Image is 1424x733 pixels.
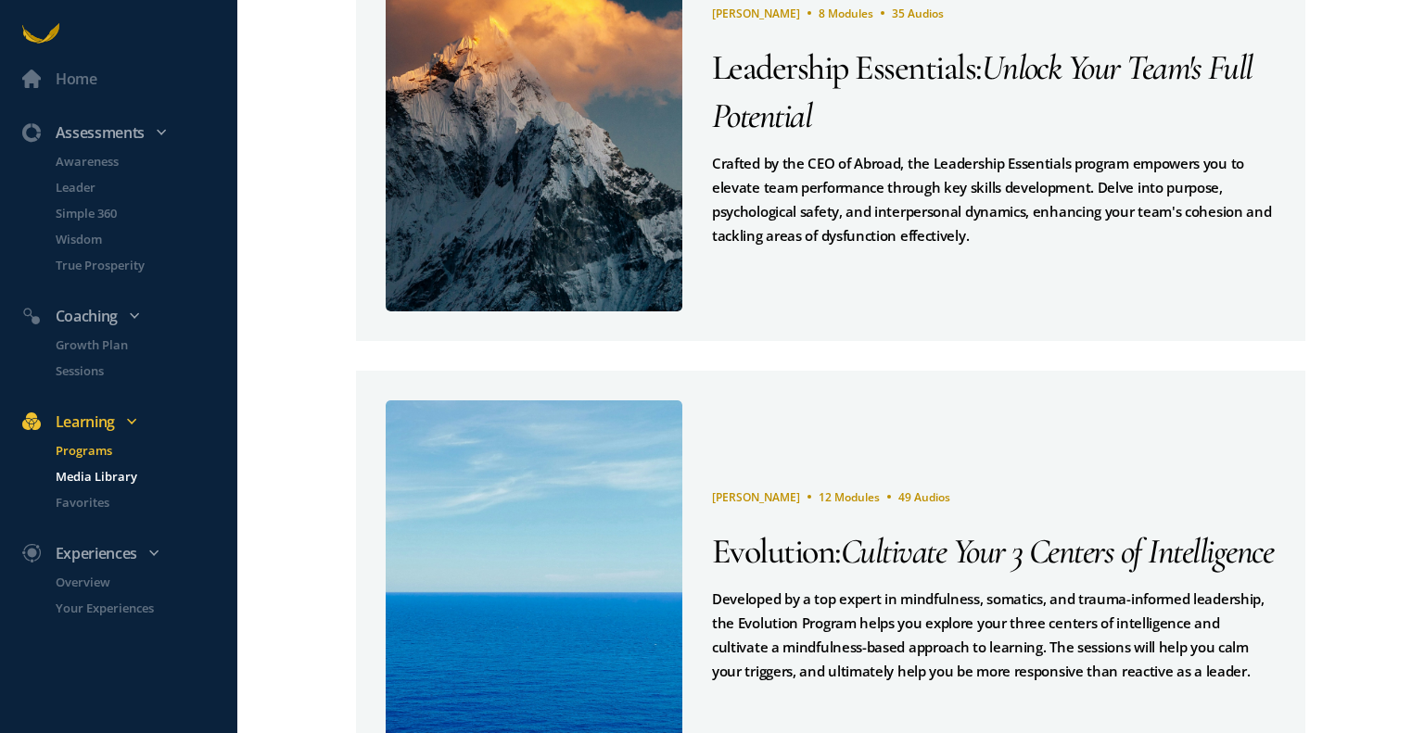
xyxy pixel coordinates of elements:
p: Awareness [56,152,234,171]
span: 8 Modules [819,6,873,21]
a: Simple 360 [33,204,237,222]
p: Overview [56,573,234,591]
span: 49 Audios [898,489,950,505]
div: Assessments [11,120,245,145]
span: 12 Modules [819,489,880,505]
p: Simple 360 [56,204,234,222]
div: Home [56,67,97,91]
p: Sessions [56,361,234,380]
span: [PERSON_NAME] [712,6,800,21]
a: Awareness [33,152,237,171]
a: Leader [33,178,237,196]
a: Programs [33,441,237,460]
a: Your Experiences [33,599,237,617]
div: Experiences [11,541,245,565]
a: Favorites [33,493,237,512]
span: Leadership Essentials [712,46,975,89]
p: True Prosperity [56,256,234,274]
p: Your Experiences [56,599,234,617]
div: : [712,44,1276,140]
a: True Prosperity [33,256,237,274]
a: Overview [33,573,237,591]
div: : [712,527,1276,575]
div: Learning [11,410,245,434]
span: Cultivate Your 3 Centers of Intelligence [841,530,1273,573]
p: Favorites [56,493,234,512]
div: Developed by a top expert in mindfulness, somatics, and trauma-informed leadership, the Evolution... [712,587,1276,683]
span: [PERSON_NAME] [712,489,800,505]
a: Sessions [33,361,237,380]
p: Growth Plan [56,335,234,354]
a: Wisdom [33,230,237,248]
div: Crafted by the CEO of Abroad, the Leadership Essentials program empowers you to elevate team perf... [712,151,1276,247]
p: Leader [56,178,234,196]
span: Evolution [712,530,834,573]
a: Media Library [33,467,237,486]
span: 35 Audios [892,6,944,21]
span: Unlock Your Team's Full Potential [712,46,1252,137]
p: Media Library [56,467,234,486]
p: Wisdom [56,230,234,248]
div: Coaching [11,304,245,328]
p: Programs [56,441,234,460]
a: Growth Plan [33,335,237,354]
